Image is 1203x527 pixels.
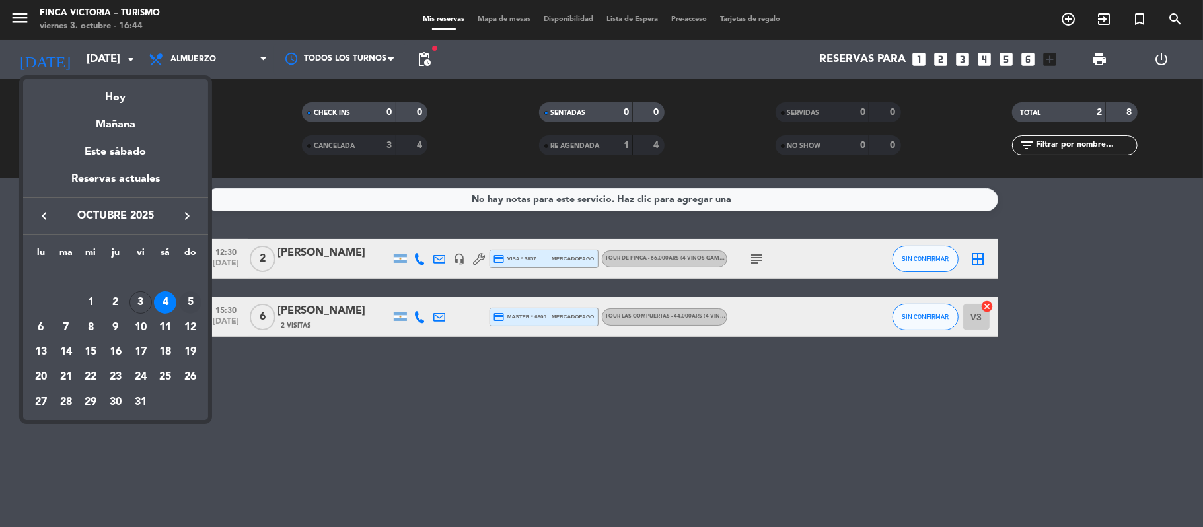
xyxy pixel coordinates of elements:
[23,133,208,170] div: Este sábado
[103,365,128,390] td: 23 de octubre de 2025
[179,366,201,388] div: 26
[129,291,152,314] div: 3
[55,316,77,339] div: 7
[30,391,52,413] div: 27
[56,207,175,225] span: octubre 2025
[79,391,102,413] div: 29
[79,341,102,363] div: 15
[178,339,203,365] td: 19 de octubre de 2025
[175,207,199,225] button: keyboard_arrow_right
[179,316,201,339] div: 12
[129,366,152,388] div: 24
[78,245,103,265] th: miércoles
[154,291,176,314] div: 4
[128,390,153,415] td: 31 de octubre de 2025
[154,366,176,388] div: 25
[23,79,208,106] div: Hoy
[128,315,153,340] td: 10 de octubre de 2025
[55,366,77,388] div: 21
[36,208,52,224] i: keyboard_arrow_left
[78,365,103,390] td: 22 de octubre de 2025
[179,291,201,314] div: 5
[154,316,176,339] div: 11
[178,245,203,265] th: domingo
[28,315,54,340] td: 6 de octubre de 2025
[55,391,77,413] div: 28
[129,316,152,339] div: 10
[129,341,152,363] div: 17
[28,245,54,265] th: lunes
[30,341,52,363] div: 13
[55,341,77,363] div: 14
[104,316,127,339] div: 9
[28,390,54,415] td: 27 de octubre de 2025
[54,339,79,365] td: 14 de octubre de 2025
[78,339,103,365] td: 15 de octubre de 2025
[103,245,128,265] th: jueves
[79,366,102,388] div: 22
[104,291,127,314] div: 2
[103,390,128,415] td: 30 de octubre de 2025
[104,391,127,413] div: 30
[103,290,128,315] td: 2 de octubre de 2025
[153,315,178,340] td: 11 de octubre de 2025
[28,365,54,390] td: 20 de octubre de 2025
[54,245,79,265] th: martes
[128,245,153,265] th: viernes
[28,265,203,290] td: OCT.
[103,339,128,365] td: 16 de octubre de 2025
[153,290,178,315] td: 4 de octubre de 2025
[103,315,128,340] td: 9 de octubre de 2025
[30,316,52,339] div: 6
[153,339,178,365] td: 18 de octubre de 2025
[129,391,152,413] div: 31
[179,341,201,363] div: 19
[23,170,208,197] div: Reservas actuales
[128,339,153,365] td: 17 de octubre de 2025
[23,106,208,133] div: Mañana
[79,291,102,314] div: 1
[79,316,102,339] div: 8
[178,290,203,315] td: 5 de octubre de 2025
[78,390,103,415] td: 29 de octubre de 2025
[128,365,153,390] td: 24 de octubre de 2025
[178,365,203,390] td: 26 de octubre de 2025
[179,208,195,224] i: keyboard_arrow_right
[54,390,79,415] td: 28 de octubre de 2025
[104,341,127,363] div: 16
[128,290,153,315] td: 3 de octubre de 2025
[78,290,103,315] td: 1 de octubre de 2025
[30,366,52,388] div: 20
[153,365,178,390] td: 25 de octubre de 2025
[154,341,176,363] div: 18
[104,366,127,388] div: 23
[54,315,79,340] td: 7 de octubre de 2025
[54,365,79,390] td: 21 de octubre de 2025
[153,245,178,265] th: sábado
[28,339,54,365] td: 13 de octubre de 2025
[78,315,103,340] td: 8 de octubre de 2025
[178,315,203,340] td: 12 de octubre de 2025
[32,207,56,225] button: keyboard_arrow_left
